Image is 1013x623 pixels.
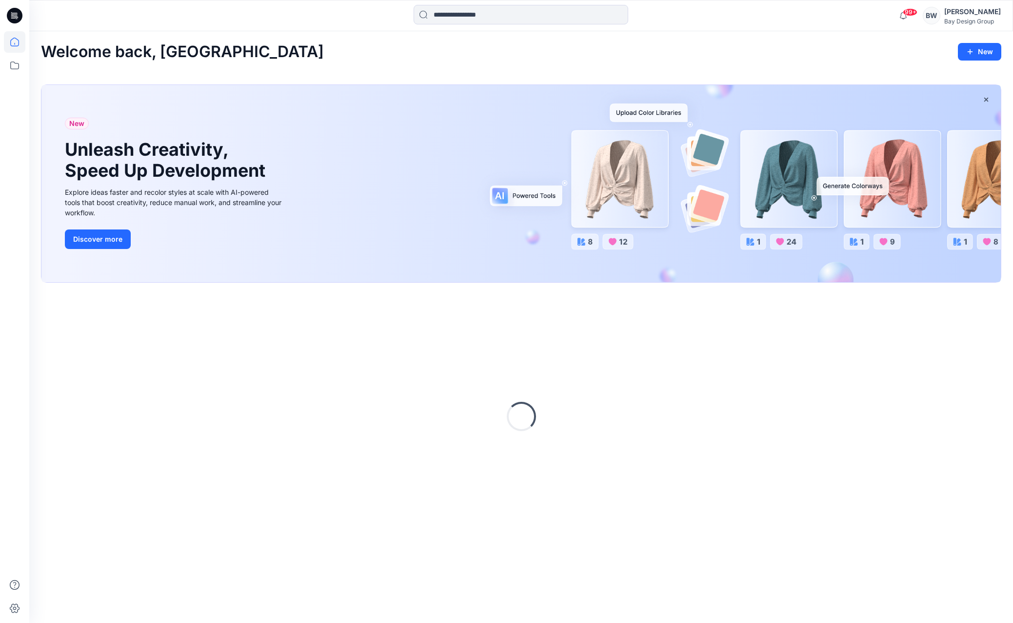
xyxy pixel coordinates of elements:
[944,6,1001,18] div: [PERSON_NAME]
[923,7,940,24] div: BW
[65,187,284,218] div: Explore ideas faster and recolor styles at scale with AI-powered tools that boost creativity, red...
[65,139,270,181] h1: Unleash Creativity, Speed Up Development
[41,43,324,61] h2: Welcome back, [GEOGRAPHIC_DATA]
[69,118,84,129] span: New
[65,229,284,249] a: Discover more
[944,18,1001,25] div: Bay Design Group
[65,229,131,249] button: Discover more
[958,43,1001,61] button: New
[903,8,917,16] span: 99+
